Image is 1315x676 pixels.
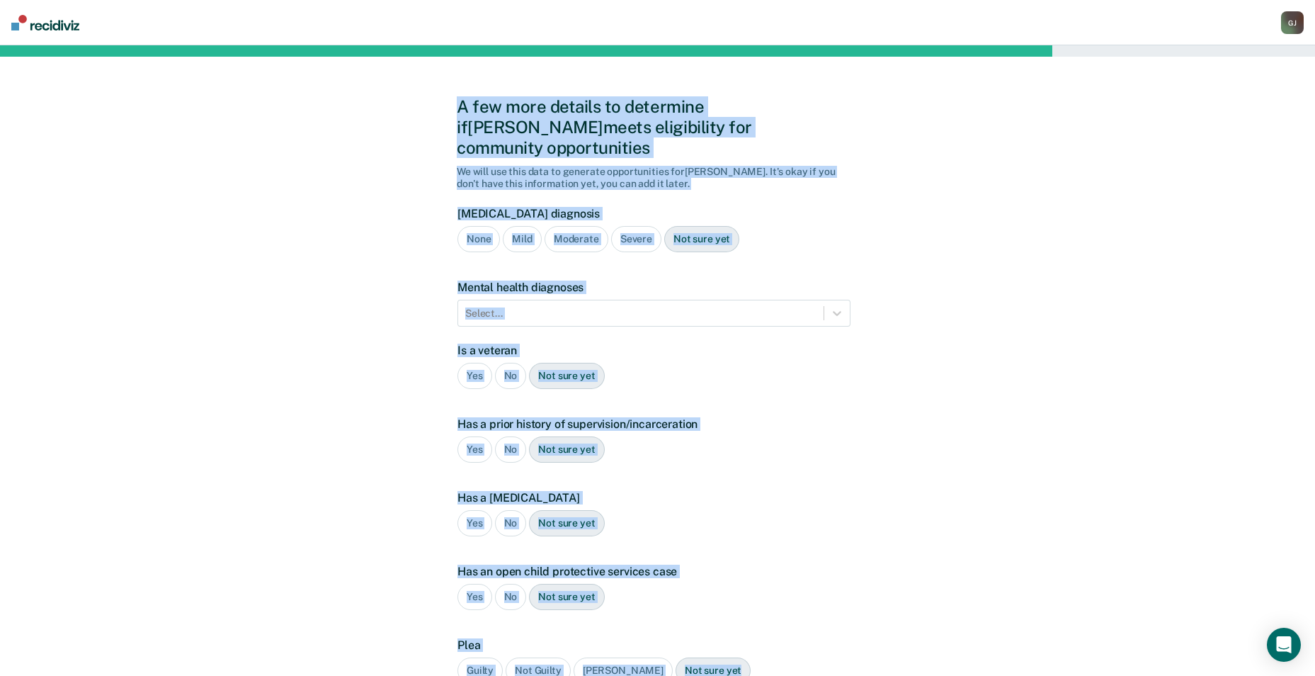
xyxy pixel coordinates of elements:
label: Has a [MEDICAL_DATA] [457,491,850,505]
div: Not sure yet [664,226,739,252]
div: Not sure yet [529,363,604,389]
div: Yes [457,363,492,389]
label: Plea [457,638,850,652]
div: G J [1281,11,1304,34]
div: Open Intercom Messenger [1267,628,1301,662]
div: Yes [457,436,492,463]
div: Moderate [545,226,608,252]
div: Not sure yet [529,436,604,463]
div: No [495,584,527,610]
div: None [457,226,500,252]
label: [MEDICAL_DATA] diagnosis [457,207,850,220]
div: A few more details to determine if [PERSON_NAME] meets eligibility for community opportunities [457,96,858,157]
button: GJ [1281,11,1304,34]
div: Mild [503,226,541,252]
div: Not sure yet [529,510,604,536]
div: No [495,363,527,389]
div: We will use this data to generate opportunities for [PERSON_NAME] . It's okay if you don't have t... [457,166,858,190]
label: Is a veteran [457,344,850,357]
label: Has a prior history of supervision/incarceration [457,417,850,431]
div: Yes [457,510,492,536]
label: Mental health diagnoses [457,281,850,294]
div: Yes [457,584,492,610]
div: No [495,510,527,536]
div: Severe [611,226,661,252]
img: Recidiviz [11,15,79,30]
div: Not sure yet [529,584,604,610]
div: No [495,436,527,463]
label: Has an open child protective services case [457,565,850,578]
